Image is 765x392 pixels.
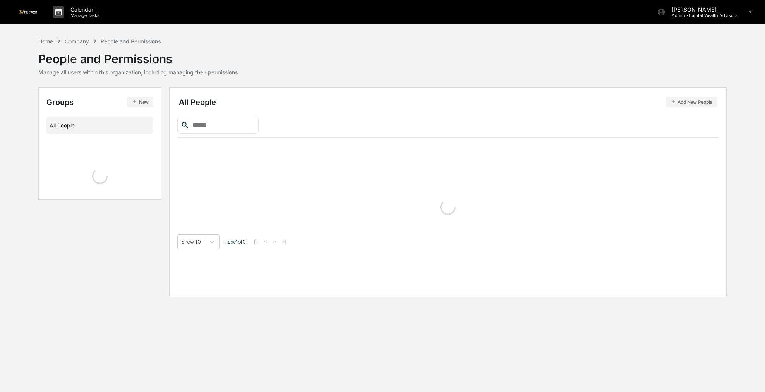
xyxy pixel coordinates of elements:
[64,13,103,18] p: Manage Tasks
[666,13,738,18] p: Admin • Capital Wealth Advisors
[666,6,738,13] p: [PERSON_NAME]
[101,38,161,45] div: People and Permissions
[50,119,150,132] div: All People
[38,46,238,66] div: People and Permissions
[19,10,37,14] img: logo
[179,97,717,107] div: All People
[65,38,89,45] div: Company
[38,69,238,76] div: Manage all users within this organization, including managing their permissions
[262,238,269,245] button: <
[46,97,153,107] div: Groups
[64,6,103,13] p: Calendar
[252,238,261,245] button: |<
[280,238,288,245] button: >|
[127,97,153,107] button: New
[225,239,246,245] span: Page 1 of 0
[271,238,278,245] button: >
[666,97,717,107] button: Add New People
[38,38,53,45] div: Home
